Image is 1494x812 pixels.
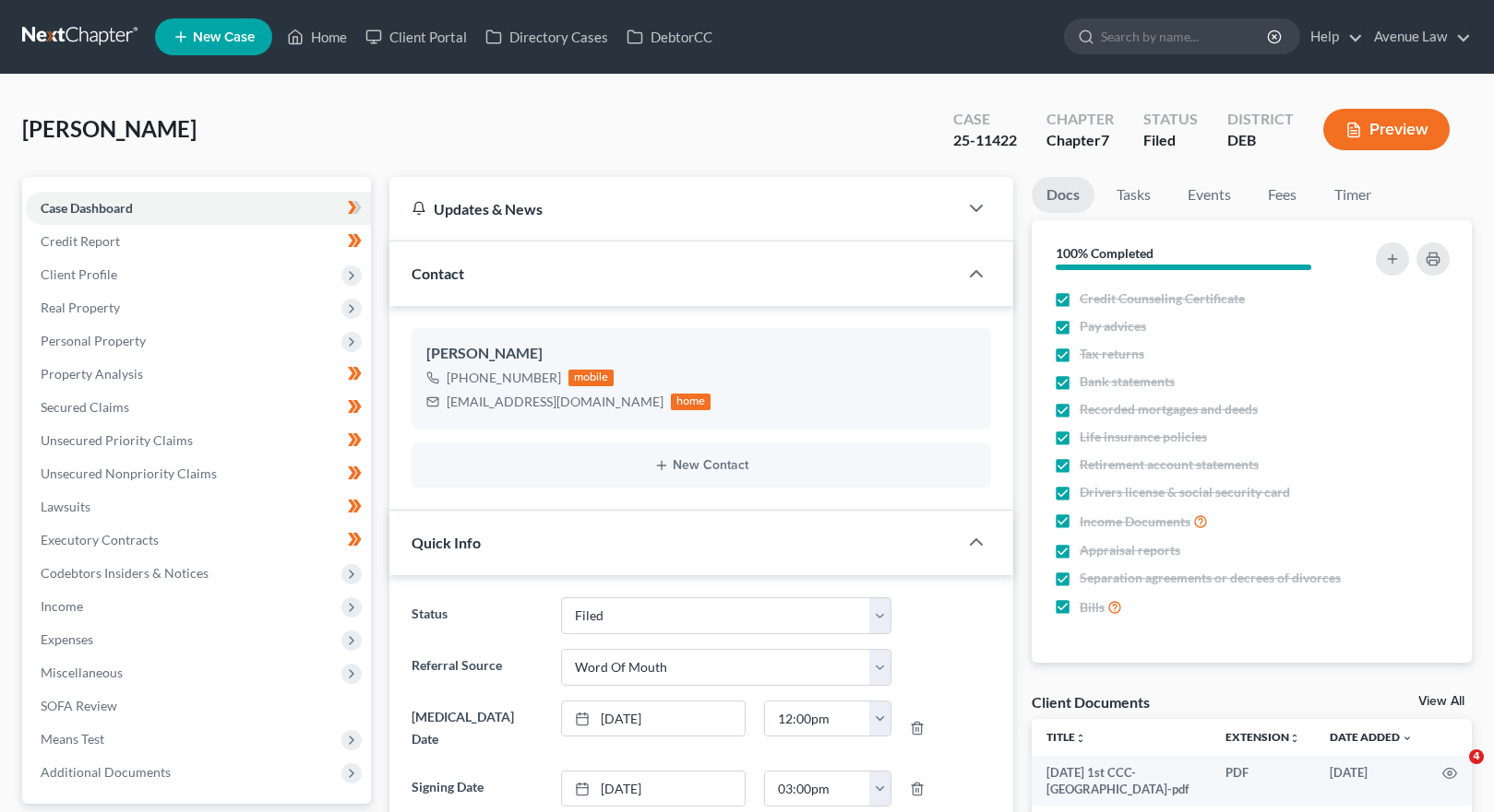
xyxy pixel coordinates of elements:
label: Referral Source [402,649,552,686]
input: -- : -- [765,701,870,736]
div: Case [953,109,1017,130]
span: 7 [1101,131,1109,148]
span: Quick Info [412,534,481,551]
span: Case Dashboard [41,200,133,216]
a: Property Analysis [26,358,371,391]
a: [DATE] [562,771,746,806]
span: Pay advices [1080,317,1146,335]
td: [DATE] 1st CCC-[GEOGRAPHIC_DATA]-pdf [1032,756,1211,806]
span: Income Documents [1080,512,1190,531]
span: Unsecured Priority Claims [41,432,193,448]
span: Separation agreements or decrees of divorces [1080,569,1341,587]
div: Client Documents [1032,692,1150,712]
span: Secured Claims [41,399,129,415]
span: Life insurance policies [1080,428,1207,446]
a: Home [278,20,356,53]
a: Events [1173,177,1246,213]
div: Updates & News [412,199,936,218]
div: [PERSON_NAME] [426,343,976,365]
span: Property Analysis [41,366,143,382]
a: Titleunfold_more [1046,730,1086,744]
span: Bills [1080,598,1105,617]
i: unfold_more [1289,733,1300,744]
div: [PHONE_NUMBER] [447,369,561,387]
span: Client Profile [41,266,117,282]
span: Drivers license & social security card [1080,483,1290,501]
iframe: Intercom live chat [1431,749,1476,794]
a: Case Dashboard [26,192,371,225]
a: Client Portal [356,20,476,53]
span: SOFA Review [41,698,117,713]
a: Lawsuits [26,490,371,524]
label: Signing Date [402,771,552,807]
a: Tasks [1102,177,1165,213]
div: Chapter [1046,109,1114,130]
a: Fees [1253,177,1312,213]
span: Retirement account statements [1080,455,1259,474]
span: 4 [1469,749,1484,764]
span: Contact [412,265,464,282]
div: Filed [1143,130,1198,151]
td: PDF [1211,756,1315,806]
a: Directory Cases [476,20,617,53]
div: 25-11422 [953,130,1017,151]
a: [DATE] [562,701,746,736]
a: Date Added expand_more [1330,730,1413,744]
div: Chapter [1046,130,1114,151]
strong: 100% Completed [1056,245,1153,261]
a: Unsecured Priority Claims [26,424,371,457]
a: Help [1301,20,1363,53]
span: Lawsuits [41,499,90,514]
a: Secured Claims [26,391,371,424]
div: District [1227,109,1294,130]
input: Search by name... [1101,19,1270,53]
button: New Contact [426,458,976,473]
a: Timer [1320,177,1386,213]
span: New Case [193,30,255,44]
i: expand_more [1402,733,1413,744]
div: Status [1143,109,1198,130]
a: Avenue Law [1365,20,1471,53]
span: Tax returns [1080,345,1144,363]
a: Executory Contracts [26,524,371,557]
span: Personal Property [41,333,146,348]
span: Real Property [41,300,120,315]
i: unfold_more [1075,733,1086,744]
span: Executory Contracts [41,532,159,547]
a: Credit Report [26,225,371,258]
a: Docs [1032,177,1094,213]
span: Miscellaneous [41,665,123,680]
span: Unsecured Nonpriority Claims [41,465,217,481]
a: SOFA Review [26,689,371,723]
span: Means Test [41,731,104,747]
span: Bank statements [1080,372,1175,391]
a: Extensionunfold_more [1225,730,1300,744]
span: Credit Counseling Certificate [1080,289,1245,308]
div: DEB [1227,130,1294,151]
span: [PERSON_NAME] [22,115,197,142]
div: mobile [568,370,615,386]
label: [MEDICAL_DATA] Date [402,700,552,756]
td: [DATE] [1315,756,1428,806]
span: Appraisal reports [1080,541,1180,559]
div: [EMAIL_ADDRESS][DOMAIN_NAME] [447,393,663,411]
span: Expenses [41,631,93,647]
label: Status [402,597,552,634]
input: -- : -- [765,771,870,806]
span: Codebtors Insiders & Notices [41,565,209,581]
span: Income [41,598,83,614]
a: View All [1418,695,1464,708]
span: Credit Report [41,233,120,249]
div: home [671,394,711,410]
span: Additional Documents [41,764,171,780]
span: Recorded mortgages and deeds [1080,400,1258,418]
a: Unsecured Nonpriority Claims [26,457,371,490]
a: DebtorCC [617,20,722,53]
button: Preview [1323,109,1450,150]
